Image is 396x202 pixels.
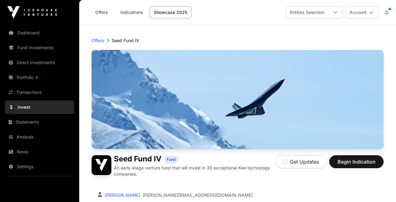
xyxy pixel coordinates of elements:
span: Fund [167,157,175,162]
a: Offers [89,7,114,18]
a: Indications [116,7,147,18]
h1: Seed Fund IV [114,155,161,164]
img: Seed Fund IV [92,155,111,175]
a: Begin Indication [329,161,384,168]
iframe: Chat Widget [365,172,396,202]
p: An early-stage venture fund that will invest in 30 exceptional Kiwi technology companies. [114,165,275,177]
a: [PERSON_NAME][EMAIL_ADDRESS][DOMAIN_NAME] [143,192,253,198]
a: Analysis [5,130,74,144]
a: [PERSON_NAME] [103,192,140,198]
a: Fund Investments [5,41,74,55]
button: Account [346,6,379,19]
img: Icehouse Ventures Logo [7,6,57,19]
a: Statements [5,115,74,129]
div: Entities Selection [286,7,328,18]
span: Begin Indication [337,158,376,165]
button: Begin Indication [329,155,384,168]
img: Seed Fund IV [92,50,384,149]
a: Dashboard [5,26,74,40]
p: Seed Fund IV [112,37,139,44]
a: Invest [5,100,74,114]
a: Showcase 2025 [150,7,191,18]
a: Portfolio [5,71,74,84]
a: Direct Investments [5,56,74,69]
button: Get Updates [275,155,327,168]
a: Offers [92,37,104,44]
a: Transactions [5,86,74,99]
a: News [5,145,74,159]
a: Settings [5,160,74,173]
